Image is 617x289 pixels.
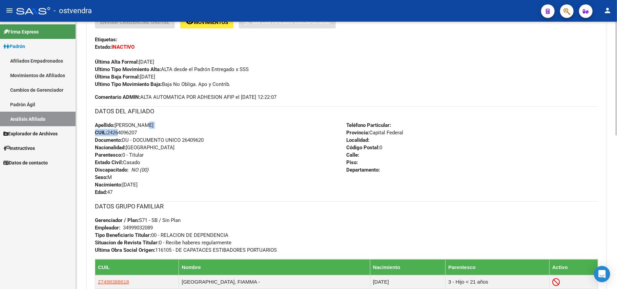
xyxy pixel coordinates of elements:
button: Enviar Credencial Digital [95,16,175,28]
strong: Gerenciador / Plan: [95,217,139,223]
td: [DATE] [370,275,446,289]
div: Open Intercom Messenger [594,266,610,282]
strong: Ultima Obra Social Origen: [95,247,155,253]
strong: Apellido: [95,122,115,128]
span: 0 [347,144,383,151]
h3: DATOS GRUPO FAMILIAR [95,202,598,211]
strong: Comentario ADMIN: [95,94,140,100]
span: [DATE] [95,74,155,80]
strong: Provincia: [347,130,370,136]
th: Nacimiento [370,259,446,275]
strong: Ultimo Tipo Movimiento Alta: [95,66,161,72]
div: 34999032089 [123,224,153,231]
strong: Tipo Beneficiario Titular: [95,232,151,238]
span: S71 - SB / Sin Plan [95,217,181,223]
strong: Empleador: [95,225,120,231]
span: Instructivos [3,144,35,152]
strong: Departamento: [347,167,380,173]
span: [DATE] [95,59,154,65]
span: 00 - RELACION DE DEPENDENCIA [95,232,228,238]
strong: Edad: [95,189,107,195]
button: Movimientos [180,16,233,28]
span: Firma Express [3,28,39,36]
span: ALTA desde el Padrón Entregado x SSS [95,66,249,72]
strong: Estado: [95,44,111,50]
span: Datos de contacto [3,159,48,166]
span: [DATE] [95,182,138,188]
strong: Código Postal: [347,144,380,151]
h3: DATOS DEL AFILIADO [95,107,598,116]
th: CUIL [95,259,179,275]
td: [GEOGRAPHIC_DATA], FIAMMA - [179,275,370,289]
span: - ostvendra [54,3,92,18]
th: Parentesco [446,259,550,275]
td: 3 - Hijo < 21 años [446,275,550,289]
strong: Estado Civil: [95,159,123,165]
strong: Sexo: [95,174,107,180]
strong: Localidad: [347,137,370,143]
mat-icon: menu [5,6,14,15]
span: Casado [95,159,140,165]
strong: CUIL: [95,130,107,136]
span: 0 - Recibe haberes regularmente [95,240,231,246]
strong: Nacimiento: [95,182,122,188]
strong: Teléfono Particular: [347,122,391,128]
span: M [95,174,112,180]
strong: Última Alta Formal: [95,59,139,65]
span: Padrón [3,43,25,50]
strong: Documento: [95,137,122,143]
span: DU - DOCUMENTO UNICO 26409620 [95,137,204,143]
span: 24264096207 [95,130,137,136]
strong: Piso: [347,159,358,165]
span: ALTA AUTOMATICA POR ADHESION AFIP el [DATE] 12:22:07 [95,93,276,101]
strong: Etiquetas: [95,37,117,43]
strong: Última Baja Formal: [95,74,140,80]
strong: Discapacitado: [95,167,128,173]
span: Capital Federal [347,130,404,136]
strong: Nacionalidad: [95,144,126,151]
span: Movimientos [194,19,228,25]
span: [PERSON_NAME] [95,122,153,128]
mat-icon: person [603,6,612,15]
span: 0 - Titular [95,152,144,158]
strong: Situacion de Revista Titular: [95,240,159,246]
span: Sin Certificado Discapacidad [252,19,330,25]
button: Sin Certificado Discapacidad [239,16,336,28]
span: Enviar Credencial Digital [100,19,169,25]
strong: Ultimo Tipo Movimiento Baja: [95,81,162,87]
strong: INACTIVO [111,44,135,50]
i: NO (00) [131,167,148,173]
span: [GEOGRAPHIC_DATA] [95,144,174,151]
strong: Calle: [347,152,359,158]
span: 27498388618 [98,279,129,285]
th: Nombre [179,259,370,275]
span: Explorador de Archivos [3,130,58,137]
span: 116105 - DE CAPATACES ESTIBADORES PORTUARIOS [95,247,277,253]
span: 47 [95,189,112,195]
strong: Parentesco: [95,152,122,158]
span: Baja No Obliga. Apo y Contrib. [95,81,230,87]
th: Activo [550,259,598,275]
